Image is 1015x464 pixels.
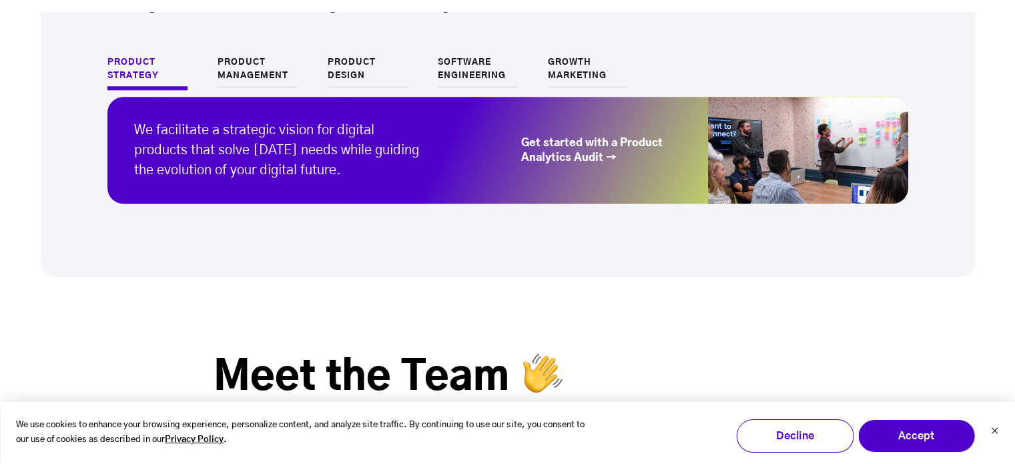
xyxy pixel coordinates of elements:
[107,120,428,180] p: We facilitate a strategic vision for digital products that solve [DATE] needs while guiding the e...
[990,425,998,439] button: Dismiss cookie banner
[708,97,908,204] img: Header Imagery-2
[438,56,518,87] a: Software Engineering
[858,419,975,453] button: Accept
[736,419,854,453] button: Decline
[218,56,298,87] a: Product Management
[16,418,593,449] p: We use cookies to enhance your browsing experience, personalize content, and analyze site traffic...
[107,56,188,90] a: Product Strategy
[521,136,681,165] a: Get started with a Product Analytics Audit →
[165,433,224,448] a: Privacy Policy
[548,56,628,87] a: Growth Marketing
[214,353,581,437] h2: Meet the Team
[328,56,408,87] a: Product Design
